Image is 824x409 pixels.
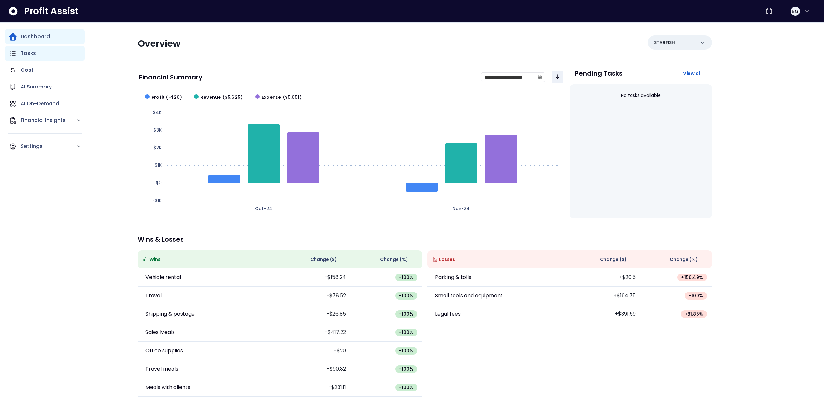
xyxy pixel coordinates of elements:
div: No tasks available [575,87,707,104]
span: View all [683,70,702,77]
span: Change (%) [670,256,698,263]
span: Losses [439,256,455,263]
button: Download [552,71,563,83]
td: -$231.11 [280,378,351,397]
td: -$90.82 [280,360,351,378]
span: + 156.49 % [681,274,703,281]
span: -100 % [399,384,413,391]
span: Expense ($5,651) [262,94,302,101]
p: Wins & Losses [138,236,712,243]
p: Office supplies [145,347,183,355]
p: Meals with clients [145,384,190,391]
p: AI Summary [21,83,52,91]
text: $1K [155,162,162,168]
span: Change ( $ ) [310,256,337,263]
text: -$1K [152,197,162,204]
span: Change (%) [380,256,408,263]
p: Sales Meals [145,329,175,336]
p: Financial Summary [139,74,202,80]
p: STARFISH [654,39,675,46]
span: + 100 % [688,293,703,299]
span: + 81.85 % [685,311,703,317]
p: Vehicle rental [145,274,181,281]
p: Tasks [21,50,36,57]
text: $3K [154,127,162,133]
text: Oct-24 [255,205,272,212]
td: -$158.24 [280,268,351,287]
p: Dashboard [21,33,50,41]
span: -100 % [399,274,413,281]
td: +$164.75 [570,287,641,305]
span: -100 % [399,366,413,372]
p: Travel meals [145,365,178,373]
p: Cost [21,66,33,74]
td: -$26.85 [280,305,351,323]
span: BG [792,8,799,14]
td: -$78.52 [280,287,351,305]
p: Pending Tasks [575,70,623,77]
text: Nov-24 [453,205,470,212]
text: $0 [156,180,162,186]
td: +$391.59 [570,305,641,323]
text: $4K [153,109,162,116]
p: Parking & tolls [435,274,471,281]
span: -100 % [399,329,413,336]
span: Overview [138,37,181,50]
p: AI On-Demand [21,100,59,107]
p: Small tools and equipment [435,292,503,300]
p: Legal fees [435,310,461,318]
text: $2K [154,144,162,151]
span: Revenue ($5,625) [201,94,243,101]
span: Wins [149,256,161,263]
span: Profit (-$26) [152,94,182,101]
button: View all [678,68,707,79]
p: Travel [145,292,162,300]
td: -$20 [280,342,351,360]
span: -100 % [399,348,413,354]
td: +$20.5 [570,268,641,287]
td: -$417.22 [280,323,351,342]
p: Financial Insights [21,116,76,124]
span: Change ( $ ) [600,256,627,263]
span: -100 % [399,293,413,299]
svg: calendar [538,75,542,79]
span: Profit Assist [24,5,79,17]
p: Settings [21,143,76,150]
span: -100 % [399,311,413,317]
p: Shipping & postage [145,310,195,318]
